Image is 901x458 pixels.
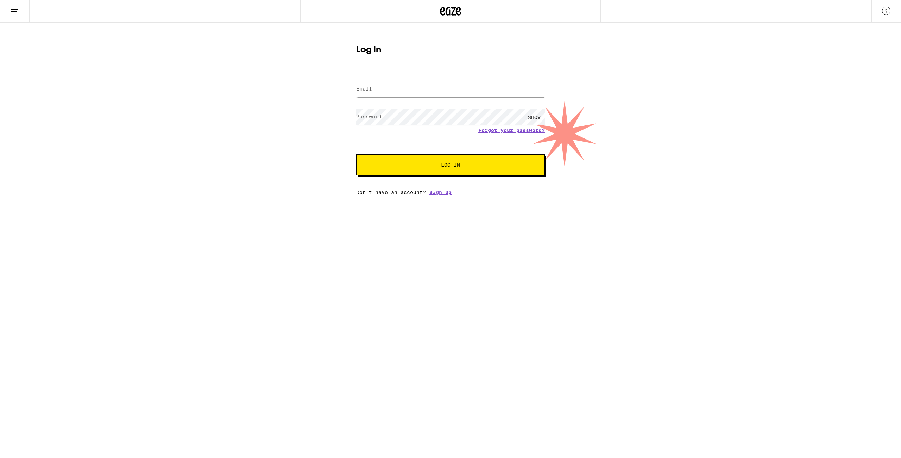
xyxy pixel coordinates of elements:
[356,46,545,54] h1: Log In
[356,81,545,97] input: Email
[356,86,372,92] label: Email
[356,190,545,195] div: Don't have an account?
[429,190,452,195] a: Sign up
[524,109,545,125] div: SHOW
[441,162,460,167] span: Log In
[356,154,545,175] button: Log In
[478,128,545,133] a: Forgot your password?
[356,114,382,119] label: Password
